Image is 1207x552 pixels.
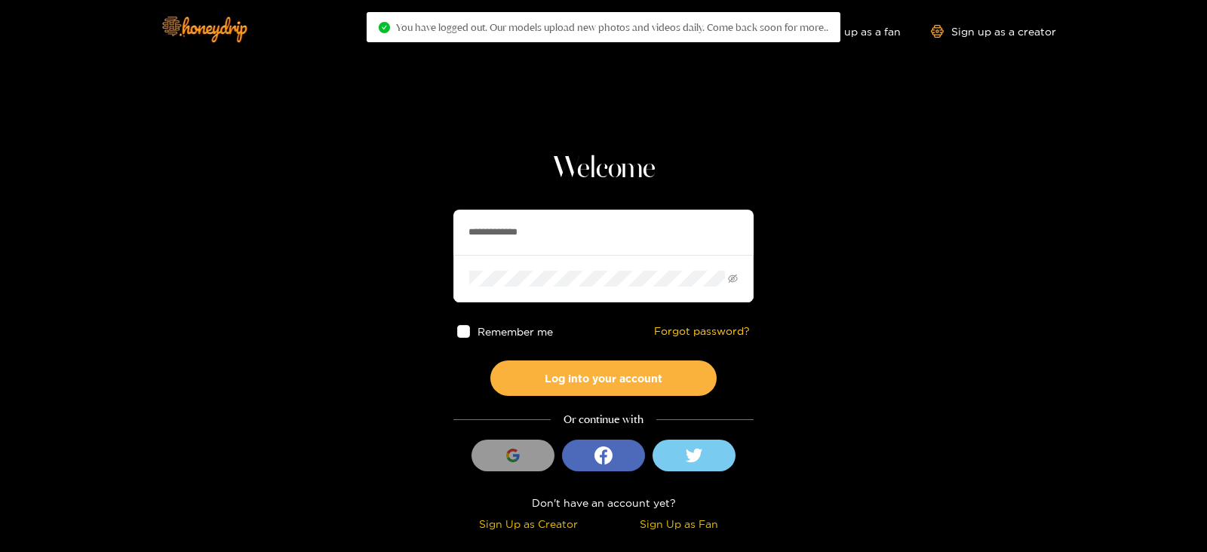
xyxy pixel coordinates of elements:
div: Sign Up as Fan [607,515,750,532]
button: Log into your account [490,360,717,396]
a: Sign up as a fan [797,25,901,38]
span: You have logged out. Our models upload new photos and videos daily. Come back soon for more.. [396,21,828,33]
span: check-circle [379,22,390,33]
div: Or continue with [453,411,754,428]
a: Sign up as a creator [931,25,1056,38]
a: Forgot password? [654,325,750,338]
div: Don't have an account yet? [453,494,754,511]
span: Remember me [478,326,553,337]
div: Sign Up as Creator [457,515,600,532]
span: eye-invisible [728,274,738,284]
h1: Welcome [453,151,754,187]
